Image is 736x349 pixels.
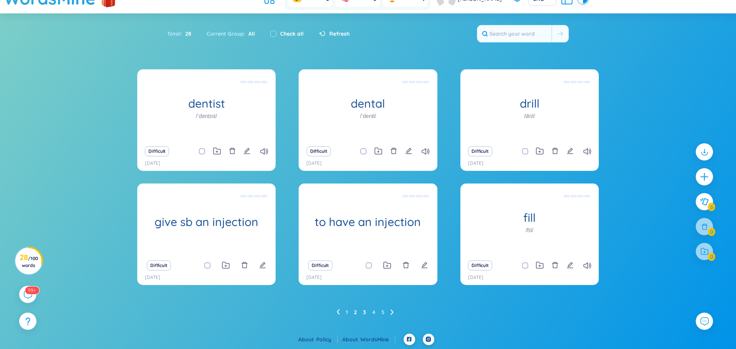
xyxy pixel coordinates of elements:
[346,306,348,318] li: 1
[381,306,384,318] a: 5
[259,262,266,269] span: edit
[342,335,395,344] div: About
[299,97,437,110] h1: dental
[402,262,409,269] span: delete
[381,306,384,318] li: 5
[363,306,366,318] a: 3
[552,147,559,154] span: delete
[421,260,428,271] button: edit
[468,261,492,270] button: Difficult
[307,146,331,156] button: Difficult
[421,262,428,269] span: edit
[363,306,366,318] li: 3
[402,260,409,271] button: delete
[329,29,350,38] span: Refresh
[280,29,304,38] label: Check all
[241,260,248,271] button: delete
[243,146,250,157] button: edit
[460,97,599,110] h1: drill
[167,26,199,42] div: Total :
[460,211,599,224] h1: fill
[243,147,250,154] span: edit
[137,215,276,229] h1: give sb an injection
[552,146,559,157] button: delete
[298,335,338,344] div: About
[360,112,376,120] h1: /ˈdentl/
[526,226,533,234] h1: /fɪl/
[229,146,236,157] button: delete
[354,306,357,318] a: 2
[346,306,348,318] a: 1
[405,147,412,154] span: edit
[567,147,573,154] span: edit
[390,146,397,157] button: delete
[145,160,160,167] p: [DATE]
[700,172,709,182] span: plus
[391,306,394,318] li: Next Page
[145,146,169,156] button: Difficult
[299,215,437,229] h1: to have an injection
[477,25,552,42] input: Search your word
[360,336,395,343] a: WordsMine
[316,336,338,343] a: Policy
[196,112,217,120] h1: /ˈdentɪst/
[468,274,483,281] p: [DATE]
[524,112,535,120] h1: /drɪl/
[245,30,255,37] span: All
[405,146,412,157] button: edit
[308,261,332,270] button: Difficult
[199,26,263,42] div: Current Group :
[229,147,236,154] span: delete
[468,146,492,156] button: Difficult
[137,97,276,110] h1: dentist
[552,260,559,271] button: delete
[241,262,248,269] span: delete
[372,306,375,318] a: 4
[468,160,483,167] p: [DATE]
[552,262,559,269] span: delete
[145,274,160,281] p: [DATE]
[20,254,38,268] h3: 28
[22,256,38,268] span: / 100 words
[567,260,573,271] button: edit
[25,287,39,294] sup: 582
[306,274,322,281] p: [DATE]
[567,146,573,157] button: edit
[259,260,266,271] button: edit
[354,306,357,318] li: 2
[306,160,322,167] p: [DATE]
[390,147,397,154] span: delete
[182,29,191,38] span: 28
[337,306,340,318] li: Previous Page
[147,261,171,270] button: Difficult
[567,262,573,269] span: edit
[372,306,375,318] li: 4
